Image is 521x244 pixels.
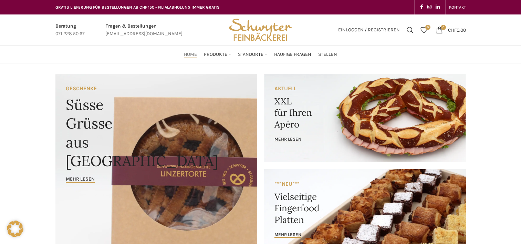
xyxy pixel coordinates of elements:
div: Secondary navigation [446,0,469,14]
span: Standorte [238,51,263,58]
span: 0 [441,25,446,30]
a: Infobox link [55,22,85,38]
span: GRATIS LIEFERUNG FÜR BESTELLUNGEN AB CHF 150 - FILIALABHOLUNG IMMER GRATIS [55,5,220,10]
a: Linkedin social link [434,2,442,12]
span: Häufige Fragen [274,51,311,58]
span: Home [184,51,197,58]
bdi: 0.00 [448,27,466,33]
a: Banner link [264,74,466,162]
a: Standorte [238,48,267,61]
a: Facebook social link [418,2,425,12]
a: Häufige Fragen [274,48,311,61]
a: Infobox link [105,22,183,38]
a: Suchen [403,23,417,37]
a: Stellen [318,48,337,61]
span: CHF [448,27,457,33]
span: Stellen [318,51,337,58]
a: 0 CHF0.00 [433,23,469,37]
span: 0 [425,25,430,30]
a: Instagram social link [425,2,434,12]
span: KONTAKT [449,5,466,10]
span: Einloggen / Registrieren [338,28,400,32]
img: Bäckerei Schwyter [227,14,294,45]
span: Produkte [204,51,227,58]
a: Site logo [227,27,294,32]
a: 0 [417,23,431,37]
div: Meine Wunschliste [417,23,431,37]
a: Einloggen / Registrieren [335,23,403,37]
a: Produkte [204,48,231,61]
a: KONTAKT [449,0,466,14]
div: Main navigation [52,48,469,61]
a: Home [184,48,197,61]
